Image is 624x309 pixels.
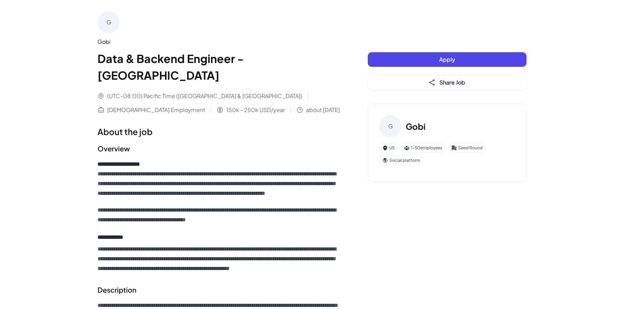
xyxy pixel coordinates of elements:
div: G [97,11,120,33]
div: 1-50 employees [401,143,445,153]
span: [DEMOGRAPHIC_DATA] Employment [107,106,205,114]
div: Seed Round [448,143,486,153]
button: Share Job [368,75,526,90]
button: Apply [368,52,526,67]
span: Apply [439,56,455,63]
div: G [379,115,401,137]
span: (UTC-08:00) Pacific Time ([GEOGRAPHIC_DATA] & [GEOGRAPHIC_DATA]) [107,92,302,100]
span: about [DATE] [306,106,340,114]
div: US [379,143,398,153]
span: Share Job [439,79,465,86]
div: Social platform [379,156,423,165]
h3: Gobi [406,120,426,133]
h2: Description [97,285,340,295]
h2: Overview [97,143,340,154]
div: Gobi [97,38,340,46]
h1: Data & Backend Engineer - [GEOGRAPHIC_DATA] [97,50,340,84]
h1: About the job [97,125,340,138]
span: 150k - 250k USD/year [226,106,285,114]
